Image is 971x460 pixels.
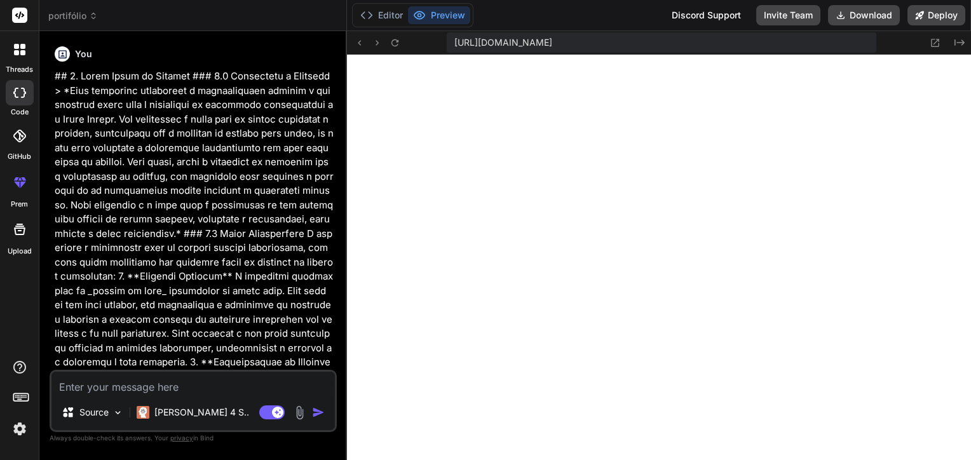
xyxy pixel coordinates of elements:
[79,406,109,419] p: Source
[6,64,33,75] label: threads
[408,6,470,24] button: Preview
[11,107,29,118] label: code
[292,405,307,420] img: attachment
[9,418,31,440] img: settings
[454,36,552,49] span: [URL][DOMAIN_NAME]
[828,5,900,25] button: Download
[8,151,31,162] label: GitHub
[170,434,193,442] span: privacy
[137,406,149,419] img: Claude 4 Sonnet
[907,5,965,25] button: Deploy
[355,6,408,24] button: Editor
[312,406,325,419] img: icon
[75,48,92,60] h6: You
[48,10,98,22] span: portifólio
[154,406,249,419] p: [PERSON_NAME] 4 S..
[347,55,971,460] iframe: Preview
[8,246,32,257] label: Upload
[11,199,28,210] label: prem
[112,407,123,418] img: Pick Models
[756,5,820,25] button: Invite Team
[664,5,749,25] div: Discord Support
[50,432,337,444] p: Always double-check its answers. Your in Bind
